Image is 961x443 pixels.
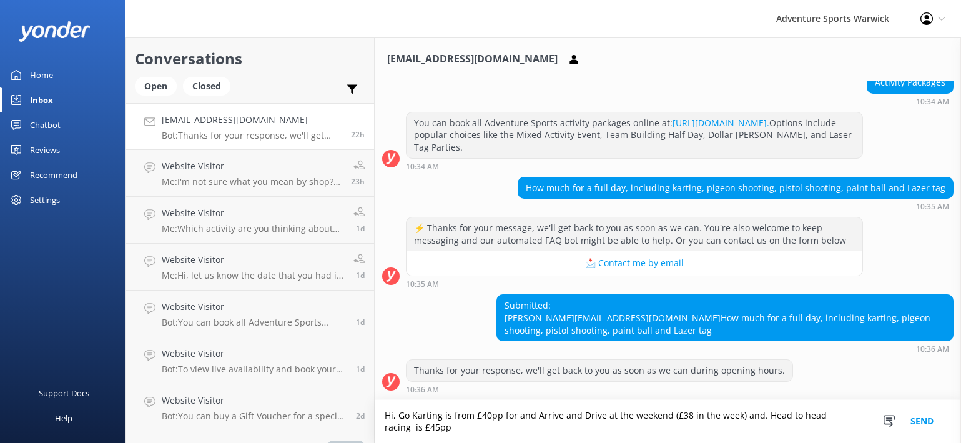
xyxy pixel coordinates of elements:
[406,163,439,171] strong: 10:34 AM
[30,87,53,112] div: Inbox
[162,176,342,187] p: Me: I'm not sure what you mean by shop? We don't have a retail outlet.
[162,113,342,127] h4: [EMAIL_ADDRESS][DOMAIN_NAME]
[497,295,953,341] div: Submitted: [PERSON_NAME] How much for a full day, including karting, pigeon shooting, pistol shoo...
[55,406,72,431] div: Help
[356,223,365,234] span: Sep 27 2025 03:14pm (UTC +01:00) Europe/London
[162,300,347,314] h4: Website Visitor
[126,150,374,197] a: Website VisitorMe:I'm not sure what you mean by shop? We don't have a retail outlet.23h
[356,411,365,421] span: Sep 26 2025 12:27pm (UTC +01:00) Europe/London
[406,279,863,288] div: Sep 28 2025 10:35am (UTC +01:00) Europe/London
[162,206,344,220] h4: Website Visitor
[39,381,89,406] div: Support Docs
[126,384,374,431] a: Website VisitorBot:You can buy a Gift Voucher for a specific activity here: [URL][DOMAIN_NAME].2d
[126,244,374,291] a: Website VisitorMe:Hi, let us know the date that you had in mind. We normally limit group sizes to...
[30,187,60,212] div: Settings
[916,203,949,211] strong: 10:35 AM
[162,159,342,173] h4: Website Visitor
[406,162,863,171] div: Sep 28 2025 10:34am (UTC +01:00) Europe/London
[162,270,344,281] p: Me: Hi, let us know the date that you had in mind. We normally limit group sizes to 6 people, but...
[135,79,183,92] a: Open
[30,162,77,187] div: Recommend
[387,51,558,67] h3: [EMAIL_ADDRESS][DOMAIN_NAME]
[407,360,792,381] div: Thanks for your response, we'll get back to you as soon as we can during opening hours.
[406,281,439,288] strong: 10:35 AM
[518,202,954,211] div: Sep 28 2025 10:35am (UTC +01:00) Europe/London
[574,312,721,324] a: [EMAIL_ADDRESS][DOMAIN_NAME]
[673,117,769,129] a: [URL][DOMAIN_NAME].
[183,79,237,92] a: Closed
[19,21,91,42] img: yonder-white-logo.png
[162,364,347,375] p: Bot: To view live availability and book your tour, please visit: [URL][DOMAIN_NAME].
[162,253,344,267] h4: Website Visitor
[375,400,961,443] textarea: Hi, Go Karting is from £40pp for and Arrive and Drive at the weekend (£38 in the week) and. Head ...
[916,346,949,353] strong: 10:36 AM
[351,129,365,140] span: Sep 28 2025 10:36am (UTC +01:00) Europe/London
[407,217,862,251] div: ⚡ Thanks for your message, we'll get back to you as soon as we can. You're also welcome to keep m...
[899,400,945,443] button: Send
[356,317,365,327] span: Sep 27 2025 01:43pm (UTC +01:00) Europe/London
[126,291,374,337] a: Website VisitorBot:You can book all Adventure Sports activity packages online at: [URL][DOMAIN_NA...
[135,47,365,71] h2: Conversations
[351,176,365,187] span: Sep 28 2025 09:19am (UTC +01:00) Europe/London
[406,385,793,394] div: Sep 28 2025 10:36am (UTC +01:00) Europe/London
[126,337,374,384] a: Website VisitorBot:To view live availability and book your tour, please visit: [URL][DOMAIN_NAME].1d
[126,197,374,244] a: Website VisitorMe:Which activity are you thinking about and which date?1d
[356,270,365,281] span: Sep 27 2025 03:06pm (UTC +01:00) Europe/London
[162,411,347,422] p: Bot: You can buy a Gift Voucher for a specific activity here: [URL][DOMAIN_NAME].
[30,112,61,137] div: Chatbot
[126,103,374,150] a: [EMAIL_ADDRESS][DOMAIN_NAME]Bot:Thanks for your response, we'll get back to you as soon as we can...
[30,137,60,162] div: Reviews
[407,251,862,276] button: 📩 Contact me by email
[30,62,53,87] div: Home
[916,98,949,106] strong: 10:34 AM
[518,177,953,199] div: How much for a full day, including karting, pigeon shooting, pistol shooting, paint ball and Laze...
[356,364,365,374] span: Sep 27 2025 09:52am (UTC +01:00) Europe/London
[162,223,344,234] p: Me: Which activity are you thinking about and which date?
[496,344,954,353] div: Sep 28 2025 10:36am (UTC +01:00) Europe/London
[162,317,347,328] p: Bot: You can book all Adventure Sports activity packages online at: [URL][DOMAIN_NAME]. Options i...
[867,72,953,93] div: Activity Packages
[162,347,347,361] h4: Website Visitor
[867,97,954,106] div: Sep 28 2025 10:34am (UTC +01:00) Europe/London
[135,77,177,96] div: Open
[162,130,342,141] p: Bot: Thanks for your response, we'll get back to you as soon as we can during opening hours.
[183,77,230,96] div: Closed
[162,394,347,407] h4: Website Visitor
[406,386,439,394] strong: 10:36 AM
[407,112,862,158] div: You can book all Adventure Sports activity packages online at: Options include popular choices li...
